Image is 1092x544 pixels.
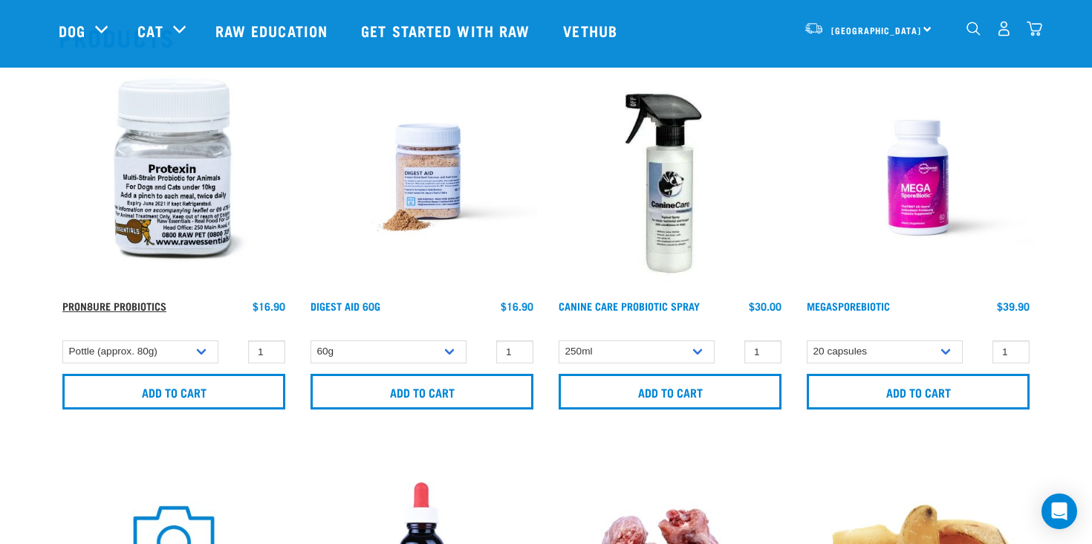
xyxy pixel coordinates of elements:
[749,300,781,312] div: $30.00
[966,22,981,36] img: home-icon-1@2x.png
[59,19,85,42] a: Dog
[201,1,346,60] a: Raw Education
[559,303,700,308] a: Canine Care Probiotic Spray
[496,340,533,363] input: 1
[996,21,1012,36] img: user.png
[253,300,285,312] div: $16.90
[62,303,166,308] a: ProN8ure Probiotics
[803,62,1033,293] img: Raw Essentials Mega Spore Biotic Probiotic For Dogs
[555,62,785,293] img: Canine Care
[807,374,1030,409] input: Add to cart
[248,340,285,363] input: 1
[346,1,548,60] a: Get started with Raw
[501,300,533,312] div: $16.90
[311,303,380,308] a: Digest Aid 60g
[62,374,285,409] input: Add to cart
[548,1,636,60] a: Vethub
[311,374,533,409] input: Add to cart
[137,19,163,42] a: Cat
[807,303,890,308] a: MegaSporeBiotic
[744,340,781,363] input: 1
[1027,21,1042,36] img: home-icon@2x.png
[831,27,921,33] span: [GEOGRAPHIC_DATA]
[1041,493,1077,529] div: Open Intercom Messenger
[997,300,1030,312] div: $39.90
[992,340,1030,363] input: 1
[804,22,824,35] img: van-moving.png
[59,62,289,293] img: Plastic Bottle Of Protexin For Dogs And Cats
[307,62,537,293] img: Raw Essentials Digest Aid Pet Supplement
[559,374,781,409] input: Add to cart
